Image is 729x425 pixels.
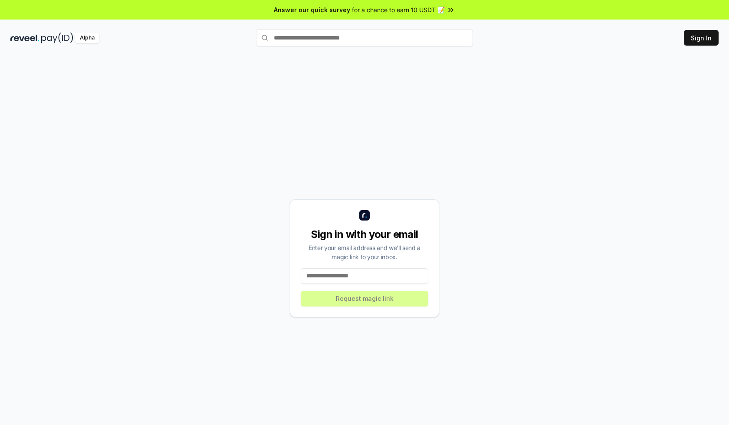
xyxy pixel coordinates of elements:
[10,33,39,43] img: reveel_dark
[359,210,370,221] img: logo_small
[75,33,99,43] div: Alpha
[352,5,445,14] span: for a chance to earn 10 USDT 📝
[301,227,428,241] div: Sign in with your email
[684,30,719,46] button: Sign In
[41,33,73,43] img: pay_id
[274,5,350,14] span: Answer our quick survey
[301,243,428,261] div: Enter your email address and we’ll send a magic link to your inbox.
